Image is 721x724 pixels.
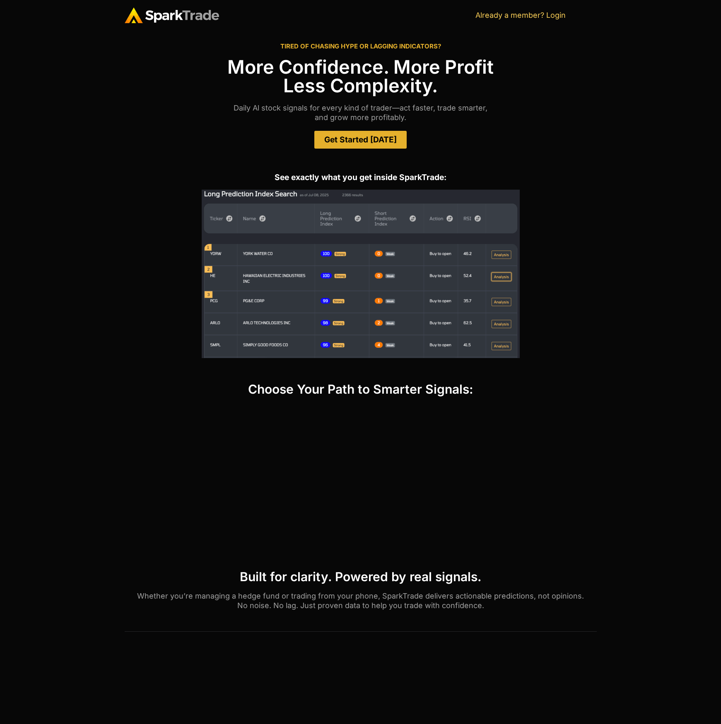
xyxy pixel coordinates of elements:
[125,173,597,181] h2: See exactly what you get inside SparkTrade:
[314,131,407,149] a: Get Started [DATE]
[475,11,566,19] a: Already a member? Login
[125,570,597,583] h4: Built for clarity. Powered by real signals.
[125,43,597,49] h2: TIRED OF CHASING HYPE OR LAGGING INDICATORS?
[125,58,597,95] h1: More Confidence. More Profit Less Complexity.
[324,136,397,144] span: Get Started [DATE]
[125,383,597,395] h3: Choose Your Path to Smarter Signals:
[125,103,597,123] p: Daily Al stock signals for every kind of trader—act faster, trade smarter, and grow more profitably.
[125,591,597,611] p: Whether you’re managing a hedge fund or trading from your phone, SparkTrade delivers actionable p...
